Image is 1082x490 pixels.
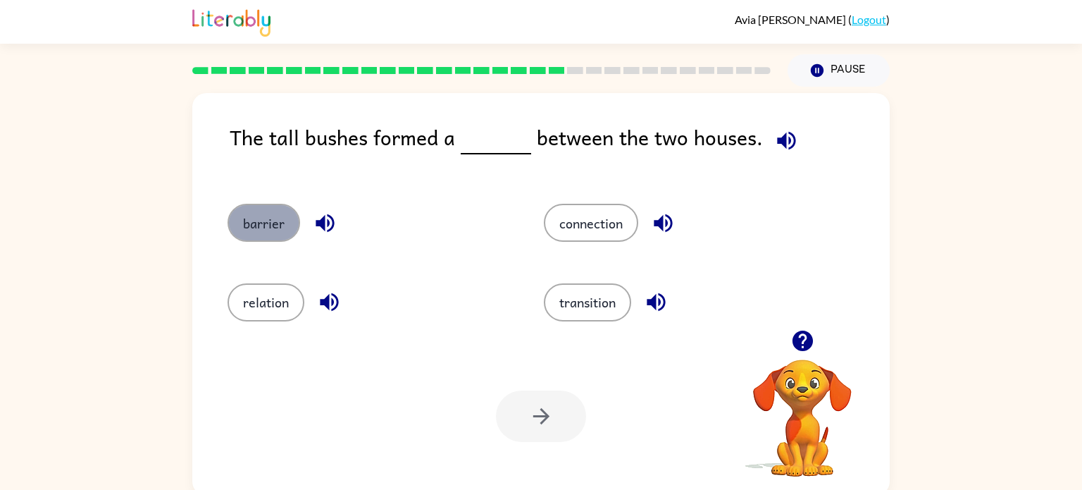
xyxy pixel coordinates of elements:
[544,283,631,321] button: transition
[228,204,300,242] button: barrier
[732,338,873,479] video: Your browser must support playing .mp4 files to use Literably. Please try using another browser.
[852,13,886,26] a: Logout
[192,6,270,37] img: Literably
[230,121,890,176] div: The tall bushes formed a between the two houses.
[735,13,890,26] div: ( )
[228,283,304,321] button: relation
[544,204,638,242] button: connection
[735,13,848,26] span: Avia [PERSON_NAME]
[788,54,890,87] button: Pause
